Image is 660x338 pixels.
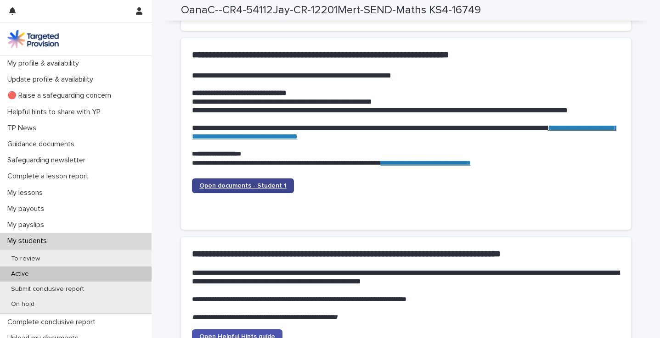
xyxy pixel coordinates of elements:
p: My students [4,237,54,245]
p: Complete a lesson report [4,172,96,181]
p: Guidance documents [4,140,82,149]
a: Open documents - Student 1 [192,178,294,193]
p: Helpful hints to share with YP [4,108,108,116]
p: My payouts [4,205,51,213]
h2: OanaC--CR4-54112Jay-CR-12201Mert-SEND-Maths KS4-16749 [181,4,481,17]
p: Safeguarding newsletter [4,156,93,165]
p: My payslips [4,221,51,229]
p: My lessons [4,188,50,197]
p: 🔴 Raise a safeguarding concern [4,91,118,100]
p: Active [4,270,36,278]
p: My profile & availability [4,59,86,68]
p: Update profile & availability [4,75,101,84]
p: To review [4,255,47,263]
p: On hold [4,300,42,308]
img: M5nRWzHhSzIhMunXDL62 [7,30,59,48]
p: TP News [4,124,44,133]
span: Open documents - Student 1 [199,183,287,189]
p: Submit conclusive report [4,285,91,293]
p: Complete conclusive report [4,318,103,327]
